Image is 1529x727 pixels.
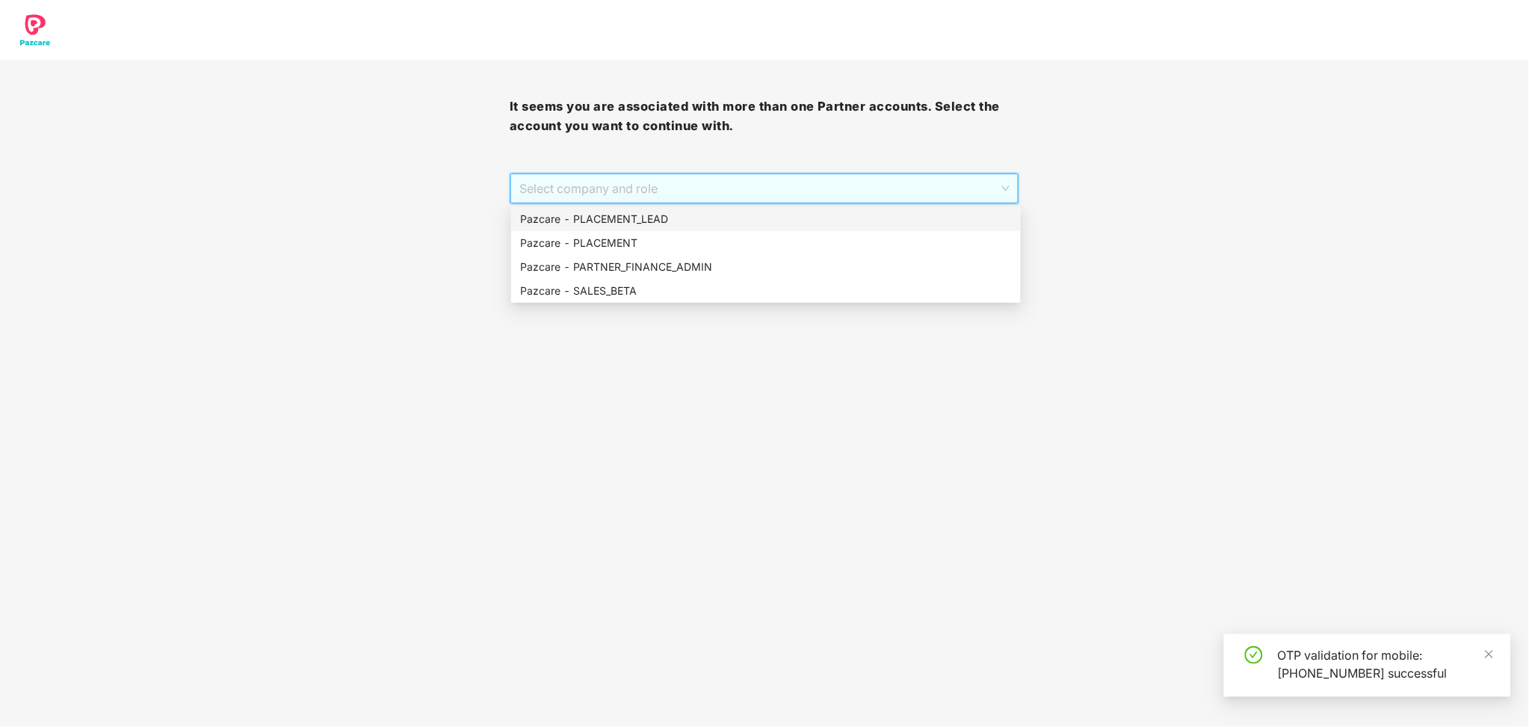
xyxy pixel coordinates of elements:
span: Select company and role [519,174,1010,203]
span: close [1484,649,1495,660]
div: Pazcare - PLACEMENT_LEAD [511,207,1021,231]
div: Pazcare - SALES_BETA [520,283,1012,299]
h3: It seems you are associated with more than one Partner accounts. Select the account you want to c... [510,97,1019,135]
div: Pazcare - PARTNER_FINANCE_ADMIN [511,255,1021,279]
div: Pazcare - PLACEMENT [511,231,1021,255]
div: Pazcare - PLACEMENT [520,235,1012,251]
div: Pazcare - SALES_BETA [511,279,1021,303]
div: Pazcare - PLACEMENT_LEAD [520,211,1012,227]
span: check-circle [1245,646,1263,664]
div: OTP validation for mobile: [PHONE_NUMBER] successful [1278,646,1493,682]
div: Pazcare - PARTNER_FINANCE_ADMIN [520,259,1012,275]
